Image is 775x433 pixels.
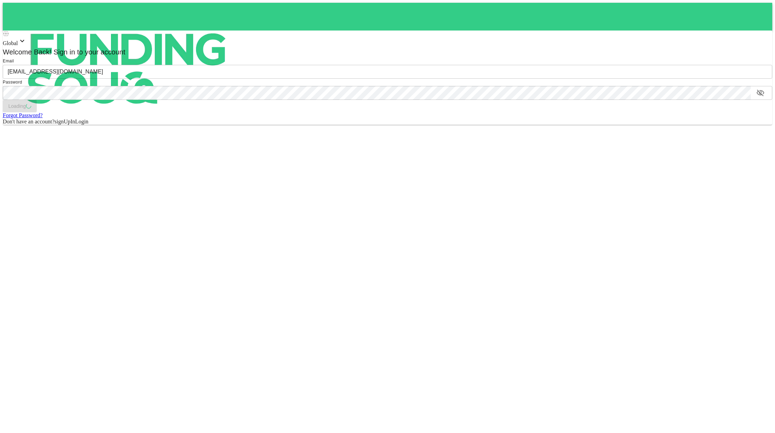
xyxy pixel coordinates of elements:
[3,59,14,63] span: Email
[3,119,54,124] span: Don't have an account?
[3,112,43,118] a: Forgot Password?
[3,3,253,135] img: logo
[3,48,52,56] span: Welcome Back!
[3,3,772,31] a: logo
[3,86,751,100] input: password
[52,48,126,56] span: Sign in to your account
[3,80,22,85] span: Password
[54,119,88,124] span: signUpInLogin
[3,65,772,79] input: email
[3,37,772,46] div: Global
